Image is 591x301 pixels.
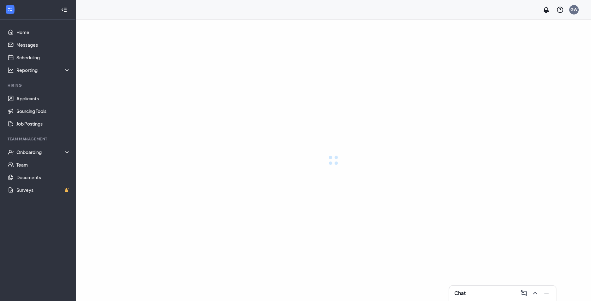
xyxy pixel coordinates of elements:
[16,171,70,184] a: Documents
[16,38,70,51] a: Messages
[454,290,466,297] h3: Chat
[16,26,70,38] a: Home
[542,6,550,14] svg: Notifications
[16,105,70,117] a: Sourcing Tools
[16,117,70,130] a: Job Postings
[8,149,14,155] svg: UserCheck
[556,6,564,14] svg: QuestionInfo
[570,7,577,12] div: GW
[16,67,71,73] div: Reporting
[518,288,528,298] button: ComposeMessage
[529,288,540,298] button: ChevronUp
[543,289,550,297] svg: Minimize
[16,158,70,171] a: Team
[541,288,551,298] button: Minimize
[8,136,69,142] div: Team Management
[8,83,69,88] div: Hiring
[7,6,13,13] svg: WorkstreamLogo
[520,289,528,297] svg: ComposeMessage
[16,184,70,196] a: SurveysCrown
[8,67,14,73] svg: Analysis
[61,7,67,13] svg: Collapse
[531,289,539,297] svg: ChevronUp
[16,51,70,64] a: Scheduling
[16,149,71,155] div: Onboarding
[16,92,70,105] a: Applicants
